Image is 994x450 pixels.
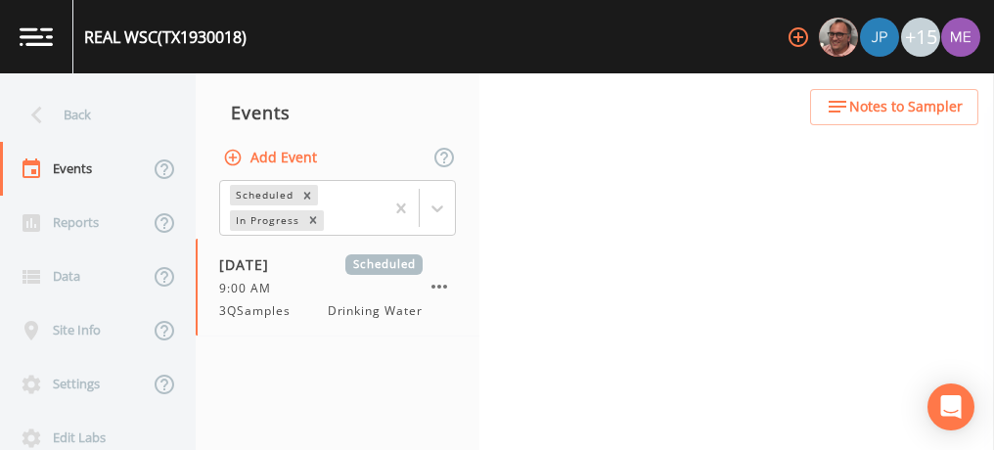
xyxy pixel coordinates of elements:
[941,18,980,57] img: d4d65db7c401dd99d63b7ad86343d265
[196,88,479,137] div: Events
[849,95,963,119] span: Notes to Sampler
[219,302,302,320] span: 3QSamples
[328,302,423,320] span: Drinking Water
[860,18,899,57] img: 41241ef155101aa6d92a04480b0d0000
[819,18,858,57] img: e2d790fa78825a4bb76dcb6ab311d44c
[345,254,423,275] span: Scheduled
[219,140,325,176] button: Add Event
[219,280,283,297] span: 9:00 AM
[230,210,302,231] div: In Progress
[20,27,53,46] img: logo
[818,18,859,57] div: Mike Franklin
[901,18,940,57] div: +15
[927,383,974,430] div: Open Intercom Messenger
[810,89,978,125] button: Notes to Sampler
[84,25,247,49] div: REAL WSC (TX1930018)
[302,210,324,231] div: Remove In Progress
[196,239,479,337] a: [DATE]Scheduled9:00 AM3QSamplesDrinking Water
[219,254,283,275] span: [DATE]
[859,18,900,57] div: Joshua gere Paul
[230,185,296,205] div: Scheduled
[296,185,318,205] div: Remove Scheduled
